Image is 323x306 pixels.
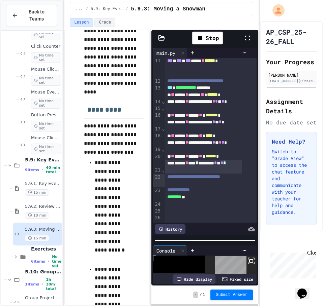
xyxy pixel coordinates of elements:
[266,57,317,67] h2: Your Progress
[3,3,47,43] div: Chat with us now!Close
[31,67,61,72] span: Mouse Click Tracker
[216,292,247,298] span: Submit Answer
[153,208,161,215] div: 25
[153,174,161,188] div: 22
[268,78,315,83] div: [EMAIL_ADDRESS][DOMAIN_NAME]
[161,147,165,152] span: Fold line
[94,18,115,27] button: Grade
[31,29,61,40] span: No time set
[153,105,161,112] div: 15
[153,99,161,105] div: 14
[153,78,161,85] div: 12
[31,121,61,131] span: No time set
[295,279,316,299] iframe: chat widget
[161,99,165,104] span: Fold line
[25,181,61,187] span: 5.9.1: Key Events
[153,85,161,99] div: 13
[31,89,61,95] span: Mouse Event Handler
[25,168,39,172] span: 9 items
[46,165,61,174] span: 40 min total
[210,290,253,300] button: Submit Answer
[161,106,165,111] span: Fold line
[161,126,165,131] span: Fold line
[31,246,61,252] span: Exercises
[153,247,179,254] div: Console
[153,187,161,201] div: 23
[31,144,61,154] span: No time set
[200,292,202,298] span: /
[153,49,179,56] div: main.py
[266,97,317,116] h2: Assignment Details
[86,6,88,12] span: /
[31,44,61,49] span: Click Counter
[153,146,161,153] div: 19
[272,138,311,146] h3: Need Help?
[153,167,161,174] div: 21
[155,224,185,234] div: History
[173,274,215,284] div: Hide display
[25,227,61,232] span: 5.9.3: Moving a Snowman
[31,75,61,86] span: No time set
[153,126,161,132] div: 17
[25,189,49,196] span: 15 min
[219,274,257,284] div: Fixed size
[76,6,83,12] span: ...
[193,292,198,298] span: -
[267,250,316,278] iframe: chat widget
[131,5,205,13] span: 5.9.3: Moving a Snowman
[153,48,187,58] div: main.py
[266,27,317,46] h1: AP_CSP_25-26_FALL
[25,282,39,286] span: 1 items
[272,148,311,216] p: Switch to "Grade View" to access the chat feature and communicate with your teacher for help and ...
[126,6,128,12] span: /
[161,167,165,173] span: Fold line
[153,58,161,78] div: 11
[52,255,61,268] span: No time set
[31,98,61,109] span: No time set
[42,281,43,287] span: •
[25,157,61,163] span: 5.9: Key Events
[192,32,223,44] div: Stop
[70,18,93,27] button: Lesson
[31,259,45,264] span: 6 items
[153,112,161,126] div: 16
[203,292,205,298] span: 1
[265,3,286,18] div: My Account
[25,235,49,241] span: 15 min
[153,201,161,208] div: 24
[266,118,317,126] div: No due date set
[31,52,61,63] span: No time set
[268,72,315,78] div: [PERSON_NAME]
[48,259,49,264] span: •
[25,269,61,275] span: 5.10: Group Project - Math with Fractions
[31,135,61,141] span: Mouse Click Simulator
[91,6,123,12] span: 5.9: Key Events
[25,204,61,209] span: 5.9.2: Review - Key Events
[25,212,49,219] span: 10 min
[153,245,187,256] div: Console
[153,132,161,146] div: 18
[153,215,161,221] div: 26
[31,112,61,118] span: Button Press Simulator
[153,153,161,167] div: 20
[25,295,61,301] span: Group Project - Math with Fractions
[6,5,57,26] button: Back to Teams
[46,277,61,291] span: 1h 30m total
[22,8,51,23] span: Back to Teams
[42,167,43,173] span: •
